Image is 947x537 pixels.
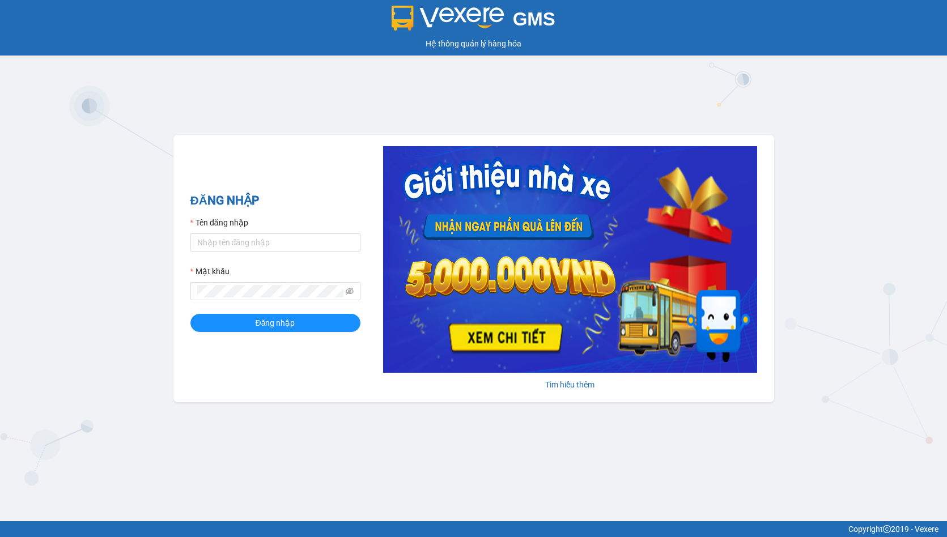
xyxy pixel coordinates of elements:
[9,523,938,535] div: Copyright 2019 - Vexere
[383,146,757,373] img: banner-0
[392,6,504,31] img: logo 2
[190,233,360,252] input: Tên đăng nhập
[190,265,230,278] label: Mật khẩu
[190,191,360,210] h2: ĐĂNG NHẬP
[197,285,343,297] input: Mật khẩu
[346,287,354,295] span: eye-invisible
[383,378,757,391] div: Tìm hiểu thêm
[190,314,360,332] button: Đăng nhập
[190,216,248,229] label: Tên đăng nhập
[883,525,891,533] span: copyright
[256,317,295,329] span: Đăng nhập
[392,17,555,26] a: GMS
[513,8,555,29] span: GMS
[3,37,944,50] div: Hệ thống quản lý hàng hóa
